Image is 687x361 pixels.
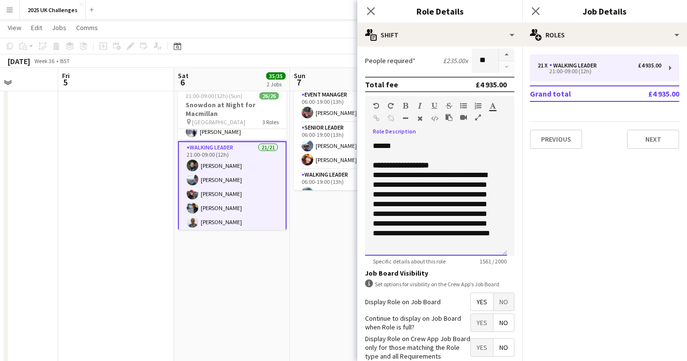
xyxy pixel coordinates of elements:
[522,23,687,47] div: Roles
[178,71,189,80] span: Sat
[530,130,582,149] button: Previous
[4,21,25,34] a: View
[365,80,398,89] div: Total fee
[494,339,514,356] span: No
[475,114,481,121] button: Fullscreen
[416,102,423,110] button: Italic
[530,86,618,101] td: Grand total
[48,21,70,34] a: Jobs
[431,115,438,122] button: HTML Code
[52,23,66,32] span: Jobs
[494,314,514,331] span: No
[357,5,522,17] h3: Role Details
[357,23,522,47] div: Shift
[192,118,245,126] span: [GEOGRAPHIC_DATA]
[294,122,402,169] app-card-role: Senior Leader2/206:00-19:00 (13h)[PERSON_NAME][PERSON_NAME]
[489,102,496,110] button: Text Color
[365,279,514,289] div: Set options for visibility on the Crew App’s Job Board
[618,86,679,101] td: £4 935.00
[365,297,441,306] label: Display Role on Job Board
[373,102,380,110] button: Undo
[176,77,189,88] span: 6
[522,5,687,17] h3: Job Details
[460,114,467,121] button: Insert video
[8,56,30,66] div: [DATE]
[475,102,481,110] button: Ordered List
[266,72,286,80] span: 35/35
[472,258,514,265] span: 1561 / 2000
[471,339,493,356] span: Yes
[365,269,514,278] h3: Job Board Visibility
[20,0,86,19] button: 2025 UK Challenges
[294,89,402,122] app-card-role: Event Manager1/106:00-19:00 (13h)[PERSON_NAME]
[476,80,507,89] div: £4 935.00
[494,293,514,311] span: No
[178,100,287,118] h3: Snowdon at Night for Macmillan
[292,77,305,88] span: 7
[499,49,514,61] button: Increase
[431,102,438,110] button: Underline
[32,57,56,65] span: Week 36
[471,314,493,331] span: Yes
[61,77,70,88] span: 5
[446,114,452,121] button: Paste as plain text
[365,334,470,361] label: Display Role on Crew App Job Board only for those matching the Role type and all Requirements
[27,21,46,34] a: Edit
[365,56,415,65] label: People required
[446,102,452,110] button: Strikethrough
[294,47,402,190] app-job-card: 06:00-19:00 (13h)19/19Trek for [DATE] with [PERSON_NAME] Birchover3 RolesEvent Manager1/106:00-19...
[186,92,242,99] span: 21:00-09:00 (12h) (Sun)
[72,21,102,34] a: Comms
[60,57,70,65] div: BST
[443,56,468,65] div: £235.00 x
[638,62,661,69] div: £4 935.00
[262,118,279,126] span: 3 Roles
[460,102,467,110] button: Unordered List
[538,62,549,69] div: 21 x
[402,102,409,110] button: Bold
[549,62,601,69] div: Walking Leader
[31,23,42,32] span: Edit
[365,314,470,331] label: Continue to display on Job Board when Role is full?
[387,102,394,110] button: Redo
[627,130,679,149] button: Next
[365,258,453,265] span: Specific details about this role
[76,23,98,32] span: Comms
[8,23,21,32] span: View
[402,115,409,122] button: Horizontal Line
[178,86,287,230] app-job-card: 21:00-09:00 (12h) (Sun)26/26Snowdon at Night for Macmillan [GEOGRAPHIC_DATA]3 Roles[PERSON_NAME][...
[259,92,279,99] span: 26/26
[294,71,305,80] span: Sun
[538,69,661,74] div: 21:00-09:00 (12h)
[62,71,70,80] span: Fri
[267,81,285,88] div: 2 Jobs
[471,293,493,311] span: Yes
[416,115,423,122] button: Clear Formatting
